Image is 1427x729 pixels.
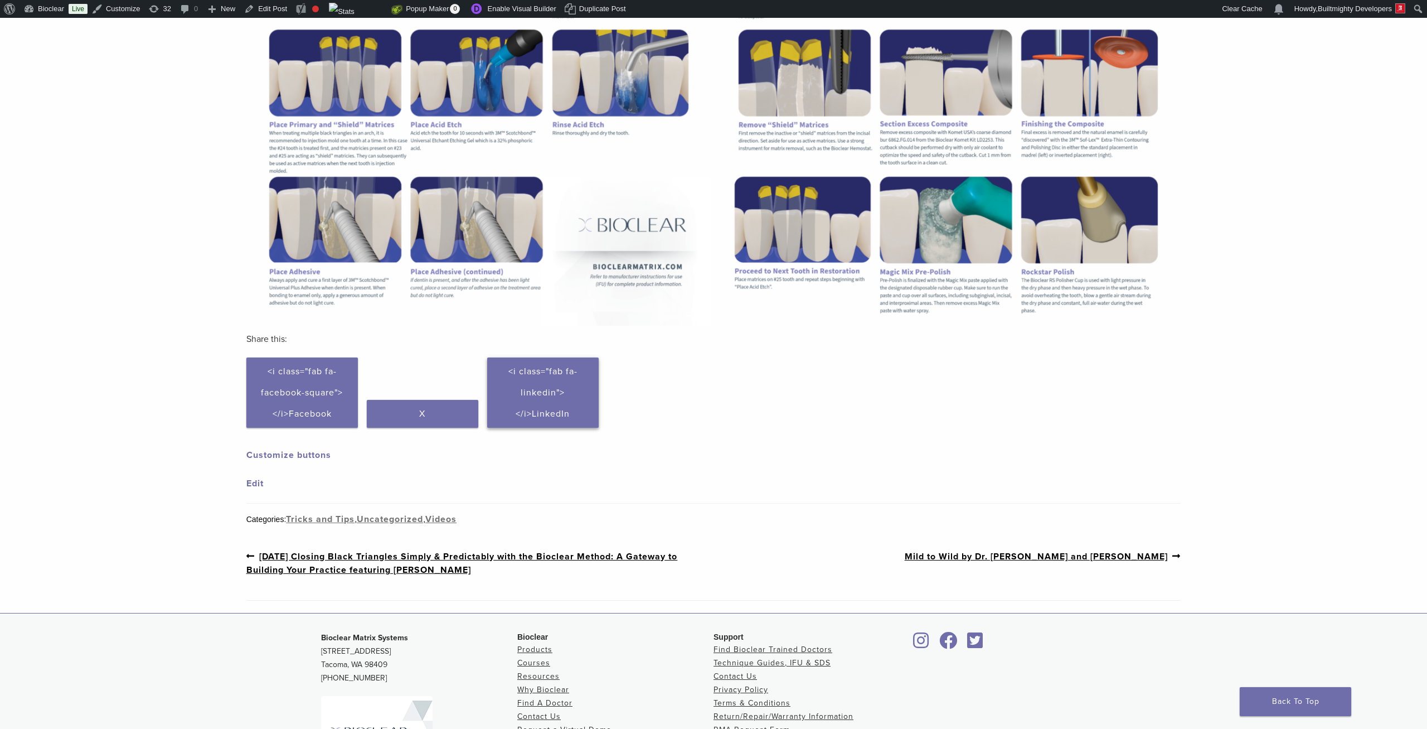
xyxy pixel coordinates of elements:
[713,645,832,654] a: Find Bioclear Trained Doctors
[517,633,548,641] span: Bioclear
[246,358,358,428] a: <i class="fab fa-facebook-square"></i>Facebook
[713,685,768,694] a: Privacy Policy
[286,514,355,525] a: Tricks and Tips
[517,658,550,668] a: Courses
[246,326,1181,353] h3: Share this:
[246,526,1181,600] nav: Post Navigation
[487,358,599,428] a: <i class="fab fa-linkedin"></i>LinkedIn
[713,672,757,681] a: Contact Us
[517,712,561,721] a: Contact Us
[713,698,790,708] a: Terms & Conditions
[246,450,331,461] a: Customize buttons
[419,408,425,419] span: X
[713,658,831,668] a: Technique Guides, IFU & SDS
[1240,687,1351,716] a: Back To Top
[425,514,457,525] a: Videos
[69,4,88,14] a: Live
[1318,4,1392,13] span: Builtmighty Developers
[517,645,552,654] a: Products
[508,366,577,419] span: <i class="fab fa-linkedin"></i>LinkedIn
[713,633,744,641] span: Support
[367,400,478,428] a: X
[450,4,460,14] span: 0
[321,631,517,685] p: [STREET_ADDRESS] Tacoma, WA 98409 [PHONE_NUMBER]
[246,478,264,489] a: Edit
[935,639,961,650] a: Bioclear
[910,639,933,650] a: Bioclear
[963,639,987,650] a: Bioclear
[261,366,343,419] span: <i class="fab fa-facebook-square"></i>Facebook
[321,633,408,643] strong: Bioclear Matrix Systems
[713,712,853,721] a: Return/Repair/Warranty Information
[246,513,1181,526] div: Categories: , ,
[517,672,560,681] a: Resources
[312,6,319,12] div: Focus keyphrase not set
[517,698,572,708] a: Find A Doctor
[357,514,423,525] a: Uncategorized
[905,549,1181,563] a: Mild to Wild by Dr. [PERSON_NAME] and [PERSON_NAME]
[517,685,569,694] a: Why Bioclear
[329,3,391,16] img: Views over 48 hours. Click for more Jetpack Stats.
[246,549,713,577] a: [DATE] Closing Black Triangles Simply & Predictably with the Bioclear Method: A Gateway to Buildi...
